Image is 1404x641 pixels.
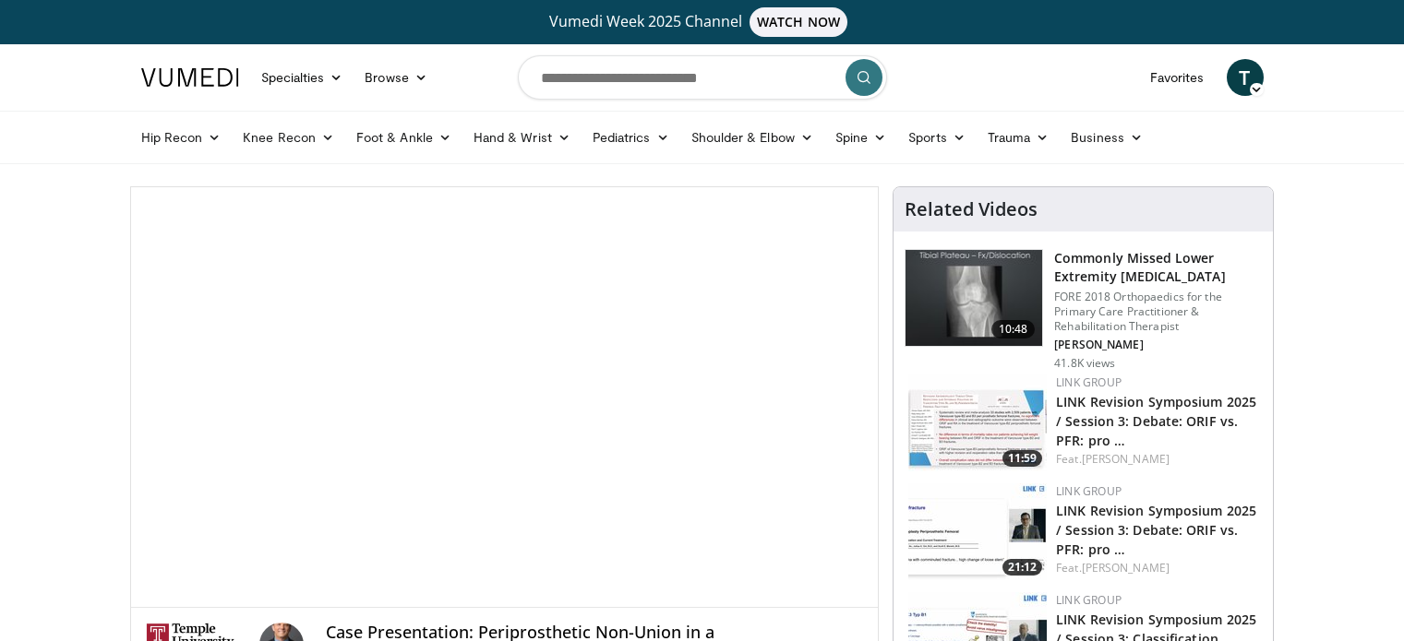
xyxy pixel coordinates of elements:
[1056,451,1258,468] div: Feat.
[908,374,1047,471] img: b9288c66-1719-4b4d-a011-26ee5e03ef9b.150x105_q85_crop-smart_upscale.jpg
[897,119,977,156] a: Sports
[680,119,824,156] a: Shoulder & Elbow
[908,483,1047,580] a: 21:12
[750,7,847,37] span: WATCH NOW
[1002,559,1042,576] span: 21:12
[905,198,1038,220] h4: Related Videos
[824,119,897,156] a: Spine
[1054,356,1115,371] p: 41.8K views
[1060,119,1154,156] a: Business
[906,250,1042,346] img: 4aa379b6-386c-4fb5-93ee-de5617843a87.150x105_q85_crop-smart_upscale.jpg
[1139,59,1216,96] a: Favorites
[250,59,354,96] a: Specialties
[908,374,1047,471] a: 11:59
[1056,560,1258,576] div: Feat.
[518,55,887,100] input: Search topics, interventions
[1056,502,1256,558] a: LINK Revision Symposium 2025 / Session 3: Debate: ORIF vs. PFR: pro …
[1056,374,1122,390] a: LINK Group
[232,119,345,156] a: Knee Recon
[1082,560,1170,576] a: [PERSON_NAME]
[582,119,680,156] a: Pediatrics
[1054,338,1262,352] p: [PERSON_NAME]
[354,59,438,96] a: Browse
[1056,483,1122,499] a: LINK Group
[345,119,462,156] a: Foot & Ankle
[905,249,1262,371] a: 10:48 Commonly Missed Lower Extremity [MEDICAL_DATA] FORE 2018 Orthopaedics for the Primary Care ...
[144,7,1261,37] a: Vumedi Week 2025 ChannelWATCH NOW
[1082,451,1170,467] a: [PERSON_NAME]
[1054,249,1262,286] h3: Commonly Missed Lower Extremity [MEDICAL_DATA]
[908,483,1047,580] img: 3d38f83b-9379-4a04-8d2a-971632916aaa.150x105_q85_crop-smart_upscale.jpg
[1002,450,1042,467] span: 11:59
[130,119,233,156] a: Hip Recon
[977,119,1061,156] a: Trauma
[141,68,239,87] img: VuMedi Logo
[1227,59,1264,96] a: T
[131,187,879,608] video-js: Video Player
[1056,393,1256,449] a: LINK Revision Symposium 2025 / Session 3: Debate: ORIF vs. PFR: pro …
[1054,290,1262,334] p: FORE 2018 Orthopaedics for the Primary Care Practitioner & Rehabilitation Therapist
[991,320,1036,338] span: 10:48
[1056,592,1122,608] a: LINK Group
[462,119,582,156] a: Hand & Wrist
